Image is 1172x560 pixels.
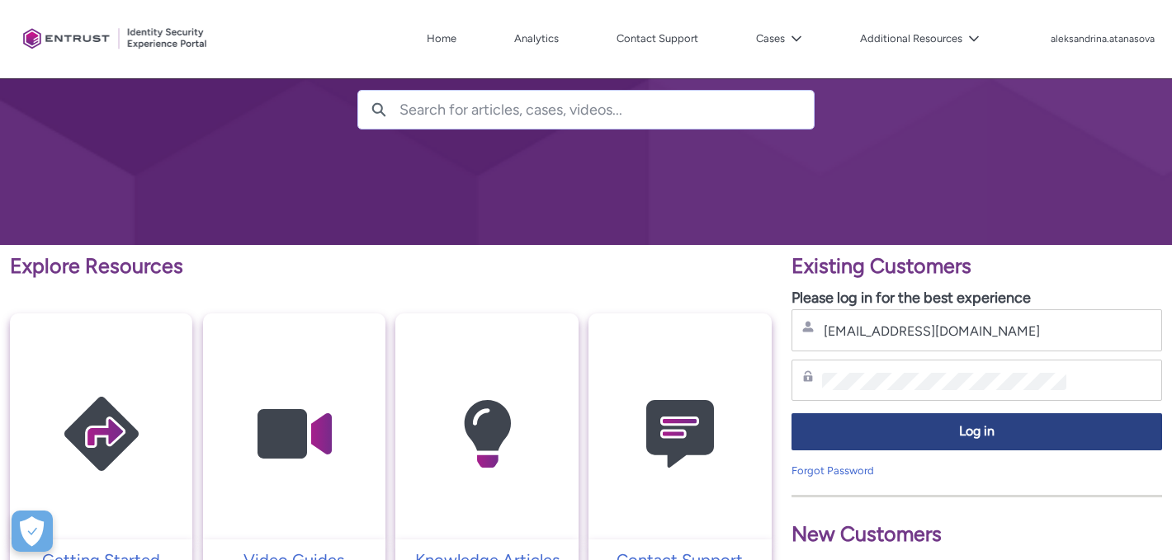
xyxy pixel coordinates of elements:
[12,511,53,552] button: Open Preferences
[23,346,180,523] img: Getting Started
[602,346,758,523] img: Contact Support
[423,26,461,51] a: Home
[792,413,1162,450] button: Log in
[856,26,984,51] button: Additional Resources
[1050,30,1155,46] button: User Profile aleksandrina.atanasova
[12,511,53,552] div: Cookie Preferences
[1051,34,1155,45] p: aleksandrina.atanasova
[612,26,702,51] a: Contact Support
[792,287,1162,309] p: Please log in for the best experience
[215,346,372,523] img: Video Guides
[822,322,1066,340] input: Username
[792,251,1162,282] p: Existing Customers
[10,251,772,282] p: Explore Resources
[358,91,399,129] button: Search
[792,464,874,477] a: Forgot Password
[792,519,1162,550] p: New Customers
[752,26,806,51] button: Cases
[399,91,814,129] input: Search for articles, cases, videos...
[409,346,565,523] img: Knowledge Articles
[802,422,1151,441] span: Log in
[510,26,563,51] a: Analytics, opens in new tab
